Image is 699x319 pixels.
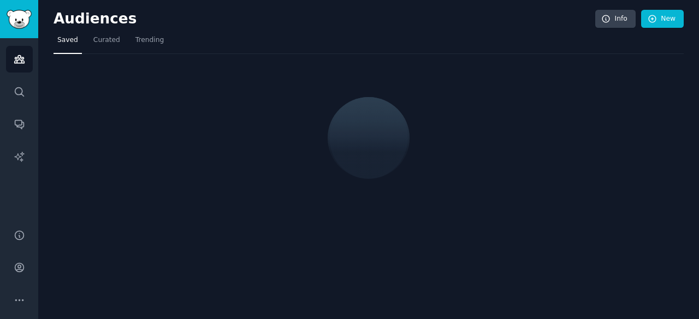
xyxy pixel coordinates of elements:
span: Saved [57,35,78,45]
a: New [641,10,684,28]
img: GummySearch logo [7,10,32,29]
a: Saved [54,32,82,54]
span: Trending [135,35,164,45]
span: Curated [93,35,120,45]
a: Trending [132,32,168,54]
h2: Audiences [54,10,595,28]
a: Curated [90,32,124,54]
a: Info [595,10,636,28]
